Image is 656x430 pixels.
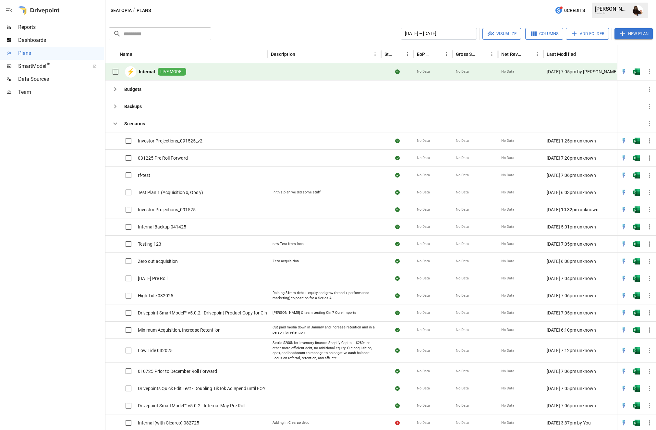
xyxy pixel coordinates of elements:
[621,292,627,299] div: Open in Quick Edit
[395,68,400,75] div: Sync complete
[456,259,469,264] span: No Data
[395,275,400,282] div: Sync complete
[621,347,627,354] img: quick-edit-flash.b8aec18c.svg
[395,402,400,409] div: Sync complete
[621,241,627,247] img: quick-edit-flash.b8aec18c.svg
[371,50,380,59] button: Description column menu
[456,293,469,298] span: No Data
[633,172,640,178] img: excel-icon.76473adf.svg
[501,69,514,74] span: No Data
[501,276,514,281] span: No Data
[138,310,281,316] span: Drivepoint SmartModel™ v5.0.2 - Drivepoint Product Copy for Cin 7 Core
[621,172,627,178] img: quick-edit-flash.b8aec18c.svg
[417,386,430,391] span: No Data
[138,189,203,196] span: Test Plan 1 (Acquisition x, Ops y)
[543,362,625,380] div: [DATE] 7:06pm unknown
[621,385,627,392] div: Open in Quick Edit
[621,368,627,375] div: Open in Quick Edit
[633,310,640,316] div: Open in Excel
[501,310,514,315] span: No Data
[621,189,627,196] div: Open in Quick Edit
[543,201,625,218] div: [DATE] 10:32pm unknown
[456,386,469,391] span: No Data
[543,338,625,362] div: [DATE] 7:12pm unknown
[633,189,640,196] div: Open in Excel
[395,172,400,178] div: Sync complete
[273,290,376,301] div: Raising $1mm debt + equity and grow (brand + performance marketing) to position for a Series A
[456,420,469,425] span: No Data
[401,28,477,40] button: [DATE] – [DATE]
[621,327,627,333] img: quick-edit-flash.b8aec18c.svg
[417,293,430,298] span: No Data
[111,6,132,15] button: Seatopia
[647,50,656,59] button: Sort
[543,380,625,397] div: [DATE] 7:05pm unknown
[595,12,629,15] div: Seatopia
[138,241,161,247] span: Testing 123
[633,189,640,196] img: excel-icon.76473adf.svg
[395,347,400,354] div: Sync complete
[138,138,202,144] span: Investor Projections_091525_v2
[456,207,469,212] span: No Data
[543,218,625,235] div: [DATE] 5:01pm unknown
[633,68,640,75] div: Open in Excel
[395,206,400,213] div: Sync complete
[633,420,640,426] img: excel-icon.76473adf.svg
[621,224,627,230] img: quick-edit-flash.b8aec18c.svg
[633,275,640,282] img: excel-icon.76473adf.svg
[417,190,430,195] span: No Data
[138,420,199,426] span: Internal (with Clearco) 082725
[273,259,299,264] div: Zero acquisition
[621,189,627,196] img: quick-edit-flash.b8aec18c.svg
[633,275,640,282] div: Open in Excel
[487,50,496,59] button: Gross Sales column menu
[547,52,576,57] div: Last Modified
[456,310,469,315] span: No Data
[633,241,640,247] img: excel-icon.76473adf.svg
[633,385,640,392] img: excel-icon.76473adf.svg
[417,403,430,408] span: No Data
[138,155,188,161] span: 031225 Pre Roll Forward
[524,50,533,59] button: Sort
[138,172,150,178] span: rf-test
[417,69,430,74] span: No Data
[417,276,430,281] span: No Data
[633,310,640,316] img: excel-icon.76473adf.svg
[543,252,625,270] div: [DATE] 6:08pm unknown
[621,155,627,161] img: quick-edit-flash.b8aec18c.svg
[621,258,627,264] div: Open in Quick Edit
[543,63,625,80] div: [DATE] 7:05pm by [PERSON_NAME] undefined
[633,420,640,426] div: Open in Excel
[621,347,627,354] div: Open in Quick Edit
[18,23,104,31] span: Reports
[621,206,627,213] div: Open in Quick Edit
[138,368,217,375] span: 010725 Prior to December Roll Forward
[456,173,469,178] span: No Data
[124,86,141,92] b: Budgets
[417,327,430,333] span: No Data
[621,420,627,426] div: Open in Quick Edit
[633,258,640,264] img: excel-icon.76473adf.svg
[18,75,104,83] span: Data Sources
[633,292,640,299] img: excel-icon.76473adf.svg
[456,52,478,57] div: Gross Sales
[501,293,514,298] span: No Data
[417,348,430,353] span: No Data
[138,275,167,282] span: [DATE] Pre Roll
[273,310,356,315] div: [PERSON_NAME] & team testing Cin 7 Core imports
[552,5,588,17] button: 0Credits
[133,6,135,15] div: /
[633,347,640,354] div: Open in Excel
[633,138,640,144] div: Open in Excel
[138,347,173,354] span: Low Tide 032025
[501,224,514,229] span: No Data
[501,207,514,212] span: No Data
[395,327,400,333] div: Sync complete
[501,241,514,247] span: No Data
[395,310,400,316] div: Sync complete
[124,103,142,110] b: Backups
[543,149,625,166] div: [DATE] 7:20pm unknown
[395,420,400,426] div: Error during sync.
[273,325,376,335] div: Cut paid media down in January and increase retention and in a person for retention
[621,310,627,316] div: Open in Quick Edit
